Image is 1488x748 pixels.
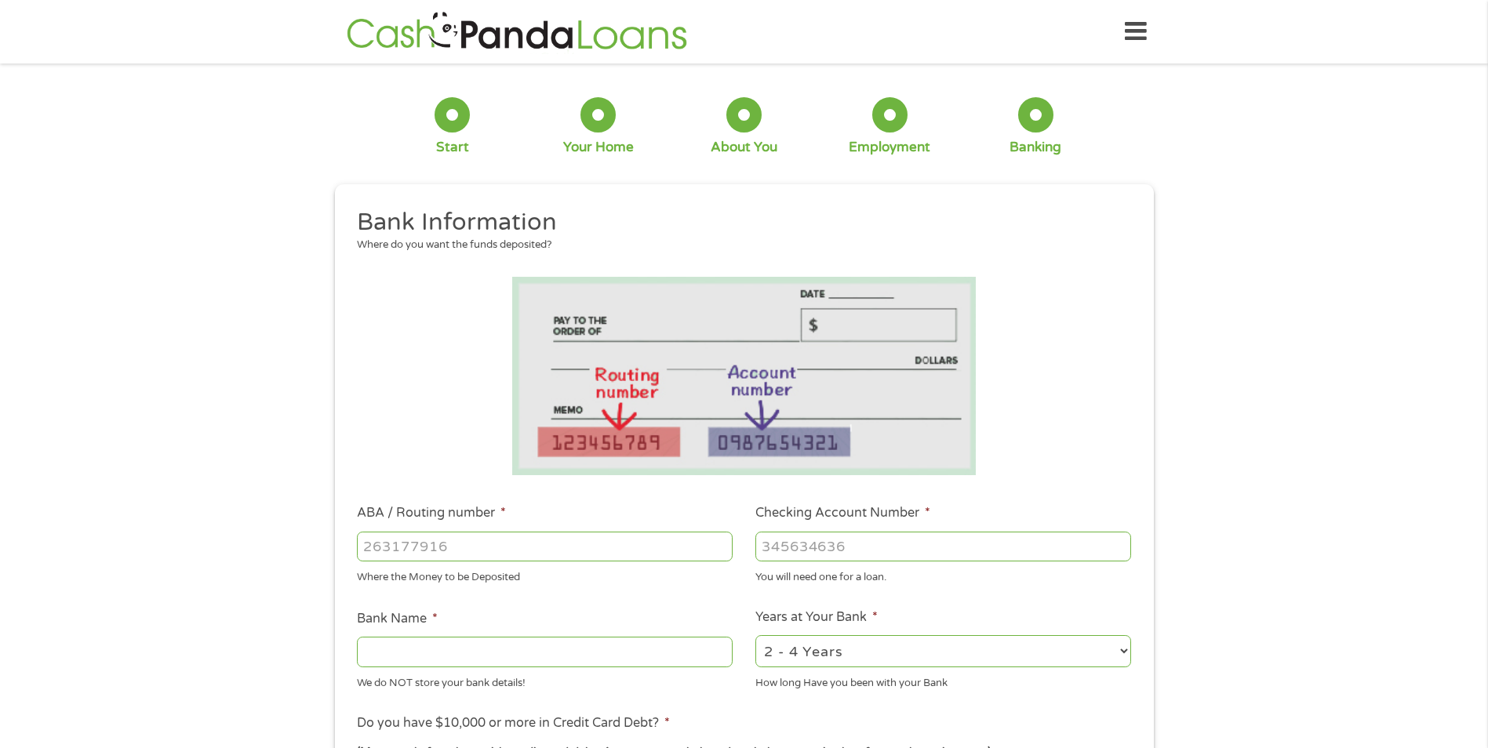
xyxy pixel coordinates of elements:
[357,715,670,732] label: Do you have $10,000 or more in Credit Card Debt?
[755,532,1131,561] input: 345634636
[563,139,634,156] div: Your Home
[357,611,438,627] label: Bank Name
[357,532,733,561] input: 263177916
[711,139,777,156] div: About You
[436,139,469,156] div: Start
[342,9,692,54] img: GetLoanNow Logo
[512,277,977,475] img: Routing number location
[755,565,1131,586] div: You will need one for a loan.
[755,505,930,521] label: Checking Account Number
[755,670,1131,691] div: How long Have you been with your Bank
[849,139,930,156] div: Employment
[357,505,506,521] label: ABA / Routing number
[357,207,1119,238] h2: Bank Information
[357,238,1119,253] div: Where do you want the funds deposited?
[1010,139,1061,156] div: Banking
[755,609,878,626] label: Years at Your Bank
[357,670,733,691] div: We do NOT store your bank details!
[357,565,733,586] div: Where the Money to be Deposited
